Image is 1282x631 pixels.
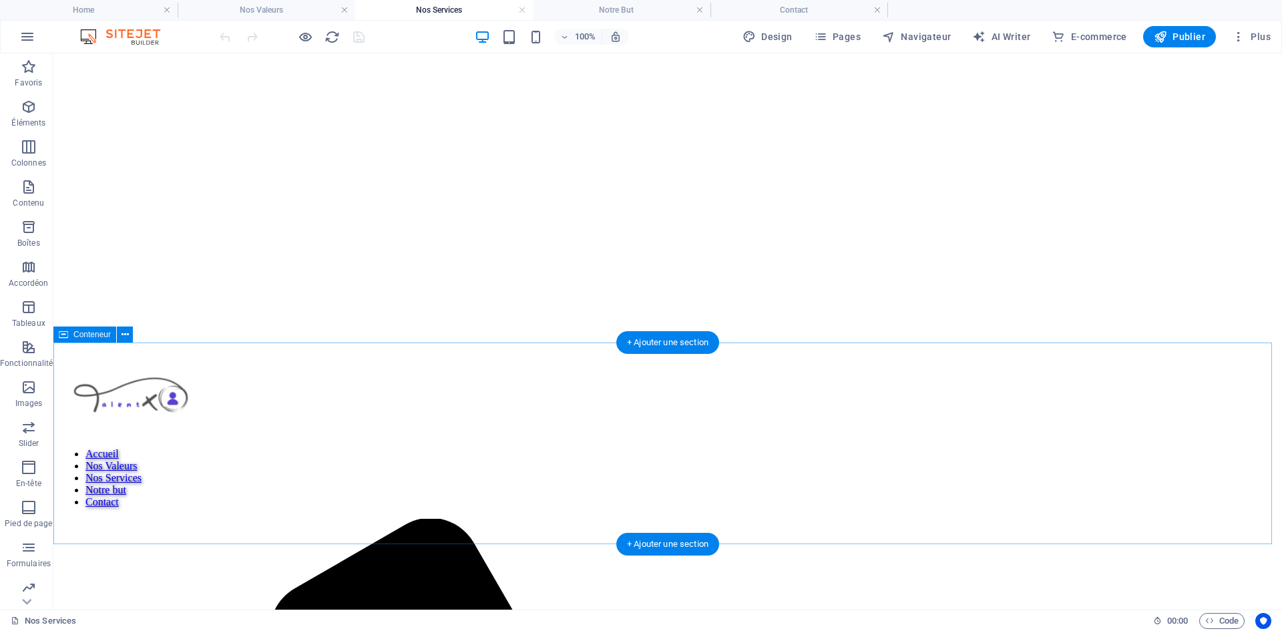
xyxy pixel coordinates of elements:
[17,238,40,248] p: Boîtes
[73,331,111,339] span: Conteneur
[19,438,39,449] p: Slider
[7,558,51,569] p: Formulaires
[610,31,622,43] i: Lors du redimensionnement, ajuster automatiquement le niveau de zoom en fonction de l'appareil sé...
[616,331,719,354] div: + Ajouter une section
[11,118,45,128] p: Éléments
[533,3,710,17] h4: Notre But
[5,518,52,529] p: Pied de page
[710,3,888,17] h4: Contact
[1177,616,1179,626] span: :
[737,26,798,47] button: Design
[13,198,44,208] p: Contenu
[11,158,46,168] p: Colonnes
[1143,26,1216,47] button: Publier
[15,77,42,88] p: Favoris
[882,30,951,43] span: Navigateur
[1153,613,1189,629] h6: Durée de la session
[77,29,177,45] img: Editor Logo
[1255,613,1271,629] button: Usercentrics
[972,30,1030,43] span: AI Writer
[1205,613,1239,629] span: Code
[9,278,48,288] p: Accordéon
[1199,613,1245,629] button: Code
[11,613,76,629] a: Cliquez pour annuler la sélection. Double-cliquez pour ouvrir Pages.
[616,533,719,556] div: + Ajouter une section
[355,3,533,17] h4: Nos Services
[1046,26,1132,47] button: E-commerce
[12,318,45,329] p: Tableaux
[737,26,798,47] div: Design (Ctrl+Alt+Y)
[809,26,866,47] button: Pages
[967,26,1036,47] button: AI Writer
[877,26,956,47] button: Navigateur
[814,30,861,43] span: Pages
[575,29,596,45] h6: 100%
[1167,613,1188,629] span: 00 00
[324,29,340,45] button: reload
[1154,30,1205,43] span: Publier
[1232,30,1271,43] span: Plus
[178,3,355,17] h4: Nos Valeurs
[15,398,43,409] p: Images
[1052,30,1126,43] span: E-commerce
[742,30,793,43] span: Design
[16,478,41,489] p: En-tête
[555,29,602,45] button: 100%
[1227,26,1276,47] button: Plus
[325,29,340,45] i: Actualiser la page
